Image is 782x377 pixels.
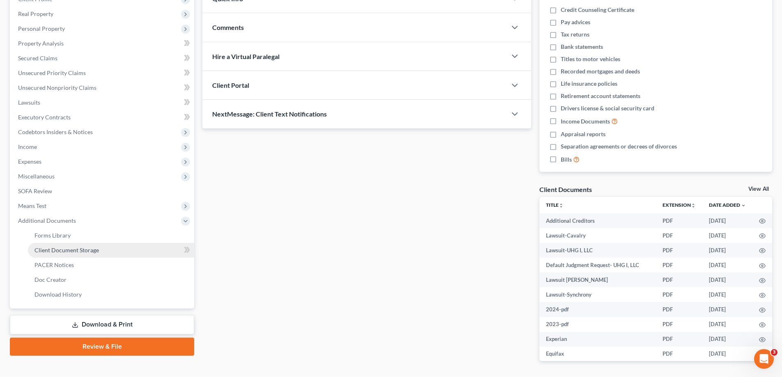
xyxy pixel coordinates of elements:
span: Comments [212,23,244,31]
td: PDF [656,258,702,272]
a: Forms Library [28,228,194,243]
span: Hire a Virtual Paralegal [212,53,280,60]
a: Titleunfold_more [546,202,564,208]
td: Equifax [539,347,656,361]
span: Executory Contracts [18,114,71,121]
span: SOFA Review [18,187,52,194]
span: Property Analysis [18,40,64,47]
span: Unsecured Priority Claims [18,69,86,76]
span: Drivers license & social security card [561,104,654,112]
a: Download & Print [10,315,194,334]
td: Lawsuit-UHG I, LLC [539,243,656,258]
td: [DATE] [702,272,752,287]
span: Secured Claims [18,55,57,62]
a: Client Document Storage [28,243,194,258]
span: Pay advices [561,18,590,26]
td: Default Judgment Request- UHG I, LLC [539,258,656,272]
a: Date Added expand_more [709,202,746,208]
span: Client Document Storage [34,247,99,254]
td: PDF [656,347,702,361]
span: Doc Creator [34,276,67,283]
td: [DATE] [702,347,752,361]
span: Miscellaneous [18,173,55,180]
td: [DATE] [702,258,752,272]
td: Lawsuit [PERSON_NAME] [539,272,656,287]
i: unfold_more [559,203,564,208]
a: View All [748,186,769,192]
td: PDF [656,332,702,347]
a: Property Analysis [11,36,194,51]
td: [DATE] [702,287,752,302]
span: Bills [561,155,572,164]
span: PACER Notices [34,261,74,268]
a: Executory Contracts [11,110,194,125]
span: Retirement account statements [561,92,640,100]
span: Credit Counseling Certificate [561,6,634,14]
iframe: Intercom live chat [754,349,774,369]
span: Means Test [18,202,46,209]
span: 3 [771,349,777,356]
i: expand_more [741,203,746,208]
a: SOFA Review [11,184,194,199]
span: Client Portal [212,81,249,89]
td: 2024-pdf [539,302,656,317]
a: Extensionunfold_more [663,202,696,208]
span: Income [18,143,37,150]
span: Expenses [18,158,41,165]
span: NextMessage: Client Text Notifications [212,110,327,118]
td: PDF [656,228,702,243]
span: Additional Documents [18,217,76,224]
a: Secured Claims [11,51,194,66]
span: Personal Property [18,25,65,32]
td: 2023-pdf [539,317,656,332]
span: Download History [34,291,82,298]
span: Separation agreements or decrees of divorces [561,142,677,151]
span: Bank statements [561,43,603,51]
a: Download History [28,287,194,302]
div: Client Documents [539,185,592,194]
td: [DATE] [702,228,752,243]
td: PDF [656,317,702,332]
td: Experian [539,332,656,347]
td: Lawsuit-Synchrony [539,287,656,302]
a: PACER Notices [28,258,194,272]
td: Lawsuit-Cavalry [539,228,656,243]
td: PDF [656,272,702,287]
i: unfold_more [691,203,696,208]
span: Unsecured Nonpriority Claims [18,84,96,91]
span: Recorded mortgages and deeds [561,67,640,75]
span: Real Property [18,10,53,17]
td: [DATE] [702,213,752,228]
a: Lawsuits [11,95,194,110]
td: [DATE] [702,317,752,332]
td: PDF [656,302,702,317]
a: Review & File [10,338,194,356]
td: PDF [656,243,702,258]
td: Additional Creditors [539,213,656,228]
span: Forms Library [34,232,71,239]
span: Income Documents [561,117,610,126]
td: PDF [656,287,702,302]
a: Unsecured Priority Claims [11,66,194,80]
a: Unsecured Nonpriority Claims [11,80,194,95]
td: PDF [656,213,702,228]
span: Lawsuits [18,99,40,106]
span: Appraisal reports [561,130,605,138]
span: Life insurance policies [561,80,617,88]
span: Tax returns [561,30,589,39]
td: [DATE] [702,302,752,317]
a: Doc Creator [28,272,194,287]
span: Titles to motor vehicles [561,55,620,63]
td: [DATE] [702,243,752,258]
span: Codebtors Insiders & Notices [18,128,93,135]
td: [DATE] [702,332,752,347]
